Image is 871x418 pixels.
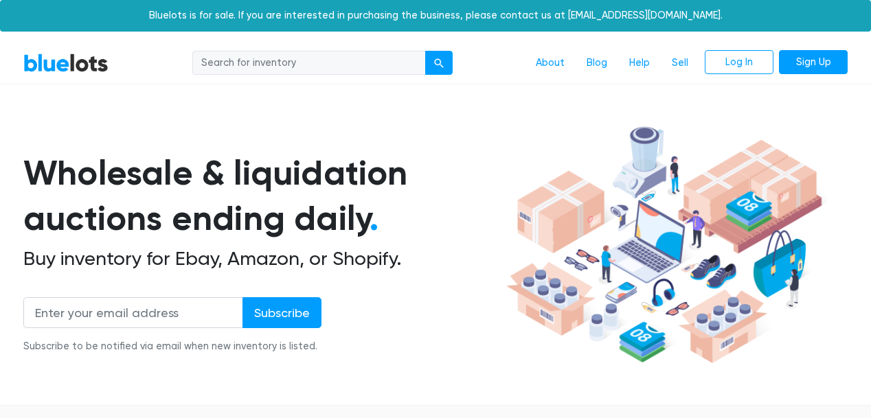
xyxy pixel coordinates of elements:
h1: Wholesale & liquidation auctions ending daily [23,150,501,242]
a: About [525,50,576,76]
input: Search for inventory [192,51,426,76]
h2: Buy inventory for Ebay, Amazon, or Shopify. [23,247,501,270]
img: hero-ee84e7d0318cb26816c560f6b4441b76977f77a177738b4e94f68c95b2b83dbb.png [501,120,827,370]
a: BlueLots [23,53,109,73]
span: . [370,198,378,239]
input: Subscribe [242,297,321,328]
a: Help [618,50,661,76]
a: Sign Up [779,50,848,75]
div: Subscribe to be notified via email when new inventory is listed. [23,339,321,354]
a: Blog [576,50,618,76]
a: Log In [705,50,773,75]
a: Sell [661,50,699,76]
input: Enter your email address [23,297,243,328]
